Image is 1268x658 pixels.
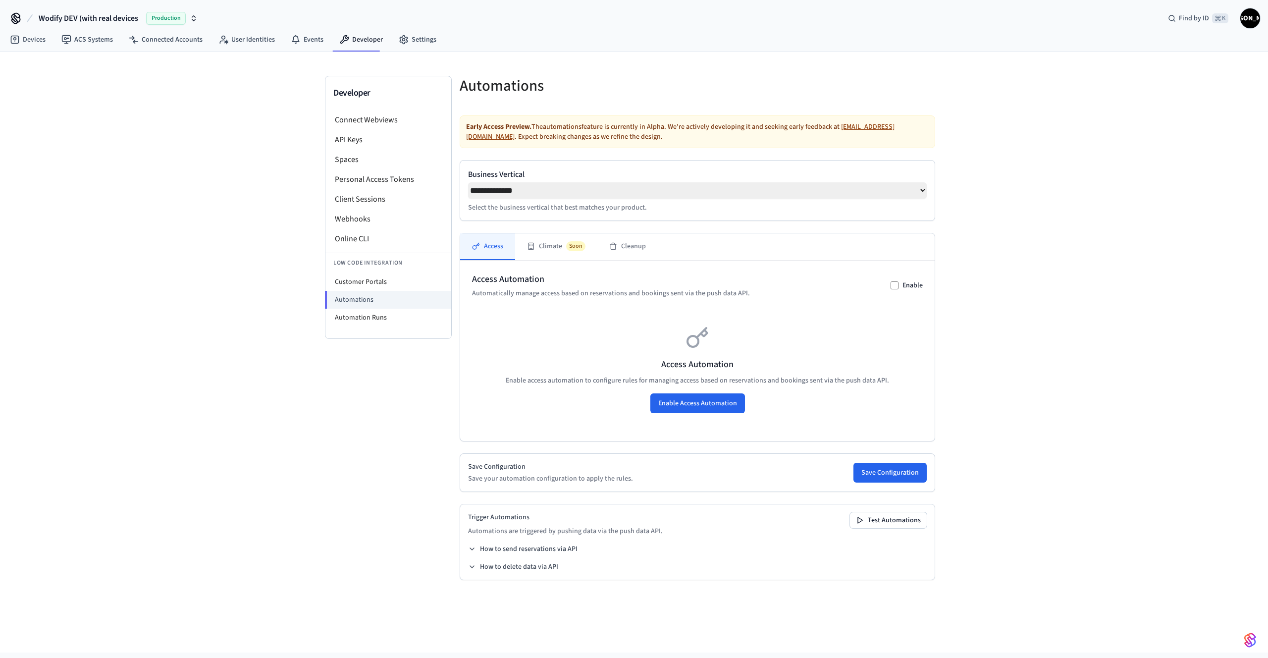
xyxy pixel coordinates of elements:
a: [EMAIL_ADDRESS][DOMAIN_NAME] [466,122,895,142]
div: Find by ID⌘ K [1160,9,1236,27]
h3: Access Automation [472,358,923,372]
span: Find by ID [1179,13,1209,23]
a: Connected Accounts [121,31,211,49]
span: [PERSON_NAME] [1241,9,1259,27]
button: ClimateSoon [515,233,597,260]
a: Settings [391,31,444,49]
a: Developer [331,31,391,49]
li: Automation Runs [325,309,451,327]
li: Low Code Integration [325,253,451,273]
button: Test Automations [850,512,927,528]
li: Customer Portals [325,273,451,291]
h3: Developer [333,86,443,100]
li: Automations [325,291,451,309]
p: Enable access automation to configure rules for managing access based on reservations and booking... [472,376,923,385]
button: How to send reservations via API [468,544,578,554]
span: Soon [566,241,585,251]
button: Access [460,233,515,260]
p: Select the business vertical that best matches your product. [468,203,927,213]
li: Connect Webviews [325,110,451,130]
a: Devices [2,31,53,49]
li: Online CLI [325,229,451,249]
li: Client Sessions [325,189,451,209]
h5: Automations [460,76,691,96]
h2: Access Automation [472,273,750,286]
button: [PERSON_NAME] [1240,8,1260,28]
li: Spaces [325,150,451,169]
p: Automations are triggered by pushing data via the push data API. [468,526,663,536]
span: Wodify DEV (with real devices [39,12,138,24]
p: Automatically manage access based on reservations and bookings sent via the push data API. [472,288,750,298]
h2: Trigger Automations [468,512,663,522]
span: Production [146,12,186,25]
a: ACS Systems [53,31,121,49]
div: The automations feature is currently in Alpha. We're actively developing it and seeking early fee... [460,115,935,148]
strong: Early Access Preview. [466,122,531,132]
button: Cleanup [597,233,658,260]
span: ⌘ K [1212,13,1228,23]
li: Personal Access Tokens [325,169,451,189]
button: Save Configuration [853,463,927,483]
button: Enable Access Automation [650,393,745,413]
a: Events [283,31,331,49]
li: API Keys [325,130,451,150]
p: Save your automation configuration to apply the rules. [468,474,633,484]
button: How to delete data via API [468,562,558,572]
label: Enable [902,280,923,290]
a: User Identities [211,31,283,49]
img: SeamLogoGradient.69752ec5.svg [1244,632,1256,648]
li: Webhooks [325,209,451,229]
h2: Save Configuration [468,462,633,472]
label: Business Vertical [468,168,927,180]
